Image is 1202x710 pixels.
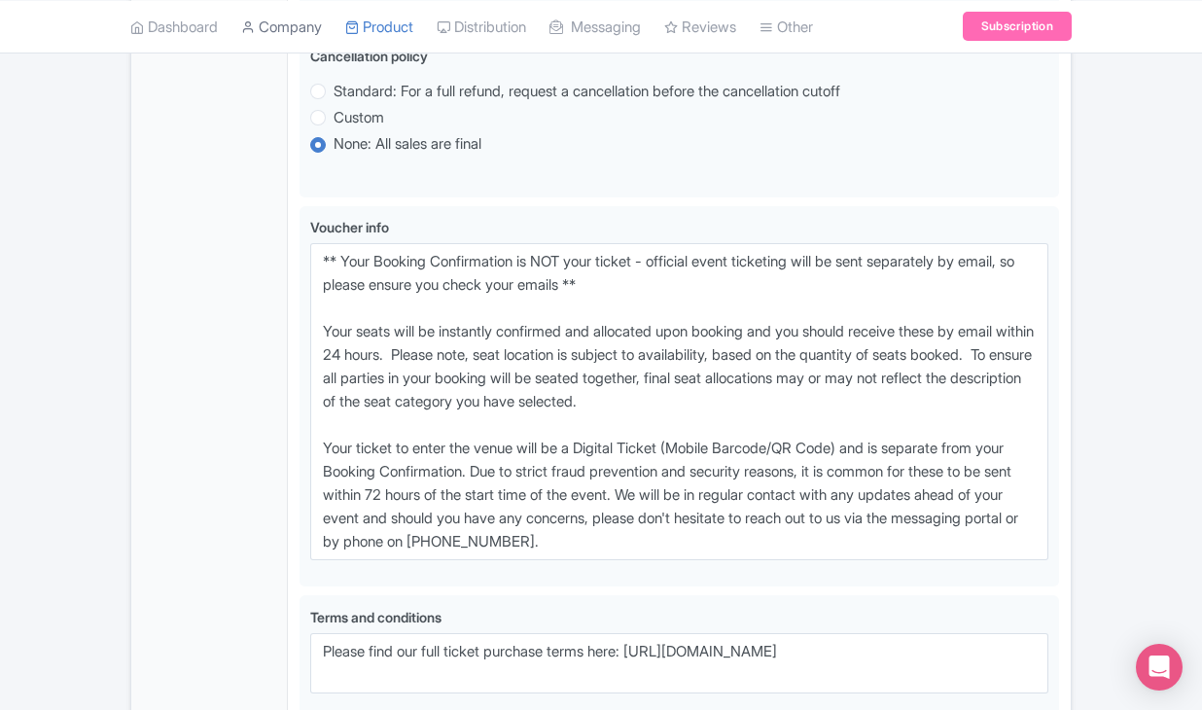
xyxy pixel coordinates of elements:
label: None: All sales are final [334,133,481,156]
textarea: Please find our full ticket purchase terms here: [URL][DOMAIN_NAME] [310,633,1048,693]
label: Standard: For a full refund, request a cancellation before the cancellation cutoff [334,81,840,103]
div: Open Intercom Messenger [1136,644,1183,691]
span: Voucher info [310,219,389,235]
textarea: ** Your Booking Confirmation is NOT your ticket - official event ticketing will be sent separatel... [310,243,1048,560]
label: Custom [334,107,384,129]
a: Subscription [963,12,1072,41]
span: Cancellation policy [310,48,428,64]
span: Terms and conditions [310,609,442,625]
